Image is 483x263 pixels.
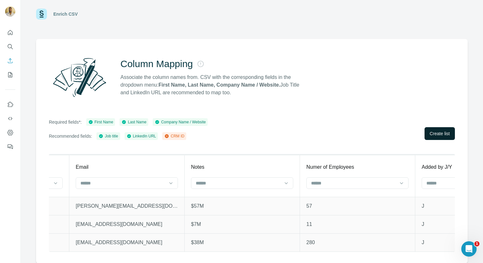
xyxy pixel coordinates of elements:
p: Numer of Employees [306,163,354,171]
p: [PERSON_NAME][EMAIL_ADDRESS][DOMAIN_NAME] [76,202,178,210]
p: Associate the column names from. CSV with the corresponding fields in the dropdown menu: Job Titl... [120,73,305,97]
button: Quick start [5,27,15,38]
strong: First Name, Last Name, Company Name / Website. [158,82,280,88]
div: Enrich CSV [53,11,78,17]
span: Create list [430,130,450,137]
p: Required fields*: [49,119,82,125]
img: Avatar [5,6,15,17]
div: Job title [98,133,118,139]
p: Added by J/Y [422,163,452,171]
button: My lists [5,69,15,81]
img: Surfe Illustration - Column Mapping [49,54,110,100]
div: Last Name [121,119,146,125]
div: CRM ID [164,133,184,139]
button: Use Surfe on LinkedIn [5,99,15,110]
img: Surfe Logo [36,9,47,19]
p: 11 [306,220,409,228]
button: Feedback [5,141,15,152]
p: [EMAIL_ADDRESS][DOMAIN_NAME] [76,239,178,246]
p: 280 [306,239,409,246]
p: $57M [191,202,293,210]
p: [EMAIL_ADDRESS][DOMAIN_NAME] [76,220,178,228]
p: $7M [191,220,293,228]
p: Recommended fields: [49,133,92,139]
p: Email [76,163,88,171]
p: $38M [191,239,293,246]
button: Create list [425,127,455,140]
p: Notes [191,163,204,171]
div: Company Name / Website [155,119,206,125]
iframe: Intercom live chat [461,241,477,257]
span: 1 [474,241,479,246]
button: Dashboard [5,127,15,138]
button: Use Surfe API [5,113,15,124]
button: Search [5,41,15,52]
div: LinkedIn URL [126,133,156,139]
h2: Column Mapping [120,58,193,70]
p: 57 [306,202,409,210]
div: First Name [88,119,113,125]
button: Enrich CSV [5,55,15,66]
